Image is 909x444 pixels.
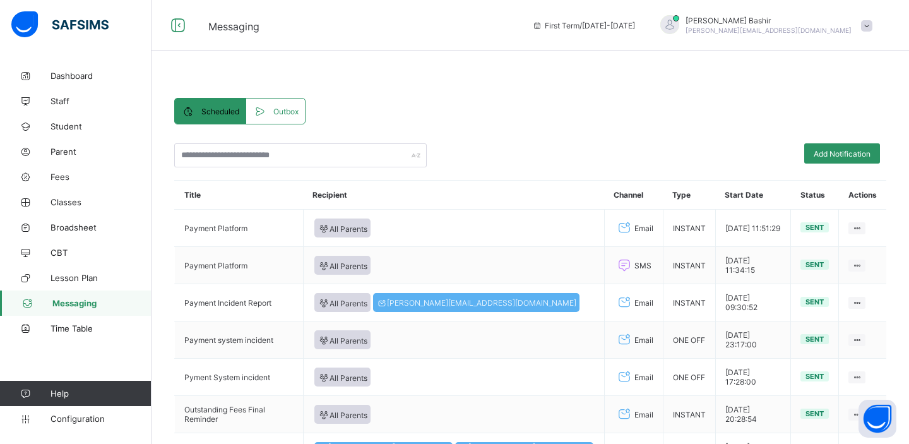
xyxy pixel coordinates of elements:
[50,197,151,207] span: Classes
[634,261,651,270] span: SMS
[175,359,304,396] td: Pyment System incident
[175,210,304,247] td: Payment Platform
[615,295,633,310] i: Email Channel
[805,335,824,344] span: Sent
[663,181,715,210] th: Type
[175,396,304,433] td: Outstanding Fees Final Reminder
[634,335,653,345] span: Email
[318,223,368,234] span: All Parents
[663,396,715,433] td: INSTANT
[839,181,886,210] th: Actions
[686,27,852,34] span: [PERSON_NAME][EMAIL_ADDRESS][DOMAIN_NAME]
[615,220,633,236] i: Email Channel
[634,224,653,233] span: Email
[50,222,151,232] span: Broadsheet
[175,247,304,284] td: Payment Platform
[50,121,151,131] span: Student
[805,260,824,269] span: Sent
[715,181,791,210] th: Start Date
[663,284,715,321] td: INSTANT
[634,373,653,382] span: Email
[615,258,633,273] i: SMS Channel
[318,260,368,271] span: All Parents
[50,71,151,81] span: Dashboard
[318,372,368,383] span: All Parents
[686,16,852,25] span: [PERSON_NAME] Bashir
[805,223,824,232] span: Sent
[303,181,604,210] th: Recipient
[50,172,151,182] span: Fees
[715,210,791,247] td: [DATE] 11:51:29
[634,410,653,419] span: Email
[634,298,653,308] span: Email
[615,369,633,385] i: Email Channel
[318,335,368,345] span: All Parents
[648,15,879,36] div: HamidBashir
[663,247,715,284] td: INSTANT
[50,273,151,283] span: Lesson Plan
[615,407,633,422] i: Email Channel
[175,181,304,210] th: Title
[50,414,151,424] span: Configuration
[663,210,715,247] td: INSTANT
[615,332,633,347] i: Email Channel
[715,321,791,359] td: [DATE] 23:17:00
[791,181,839,210] th: Status
[50,96,151,106] span: Staff
[858,400,896,438] button: Open asap
[532,21,635,30] span: session/term information
[814,149,870,159] span: Add Notification
[318,409,368,420] span: All Parents
[805,372,824,381] span: Sent
[715,247,791,284] td: [DATE] 11:34:15
[715,396,791,433] td: [DATE] 20:28:54
[50,388,151,399] span: Help
[50,147,151,157] span: Parent
[376,298,576,308] span: [PERSON_NAME][EMAIL_ADDRESS][DOMAIN_NAME]
[715,284,791,321] td: [DATE] 09:30:52
[805,409,824,418] span: Sent
[175,284,304,321] td: Payment Incident Report
[52,298,151,308] span: Messaging
[50,323,151,333] span: Time Table
[715,359,791,396] td: [DATE] 17:28:00
[208,20,259,33] span: Messaging
[663,321,715,359] td: ONE OFF
[663,359,715,396] td: ONE OFF
[604,181,663,210] th: Channel
[805,297,824,306] span: Sent
[11,11,109,38] img: safsims
[201,107,239,116] span: Scheduled
[175,321,304,359] td: Payment system incident
[318,297,368,308] span: All Parents
[50,248,151,258] span: CBT
[273,107,299,116] span: Outbox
